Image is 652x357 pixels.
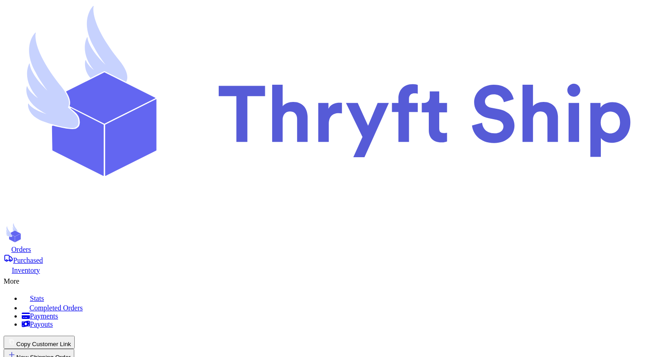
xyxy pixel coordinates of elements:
[4,275,648,285] div: More
[30,320,53,328] span: Payouts
[30,294,44,302] span: Stats
[4,245,648,254] a: Orders
[4,254,648,265] a: Purchased
[4,336,75,349] button: Copy Customer Link
[30,312,58,320] span: Payments
[29,304,83,312] span: Completed Orders
[22,303,648,312] a: Completed Orders
[22,293,648,303] a: Stats
[12,266,40,274] span: Inventory
[4,265,648,275] a: Inventory
[11,246,31,253] span: Orders
[22,320,648,328] a: Payouts
[22,312,648,320] a: Payments
[13,256,43,264] span: Purchased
